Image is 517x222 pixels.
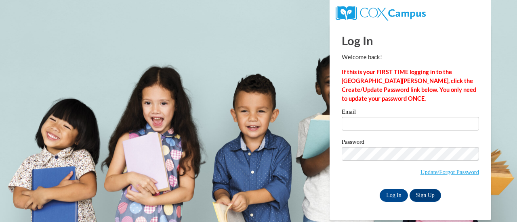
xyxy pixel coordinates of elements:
label: Password [342,139,479,147]
a: Sign Up [410,189,441,202]
a: COX Campus [336,9,426,16]
h1: Log In [342,32,479,49]
input: Log In [380,189,408,202]
a: Update/Forgot Password [420,169,479,175]
label: Email [342,109,479,117]
img: COX Campus [336,6,426,21]
p: Welcome back! [342,53,479,62]
strong: If this is your FIRST TIME logging in to the [GEOGRAPHIC_DATA][PERSON_NAME], click the Create/Upd... [342,68,476,102]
